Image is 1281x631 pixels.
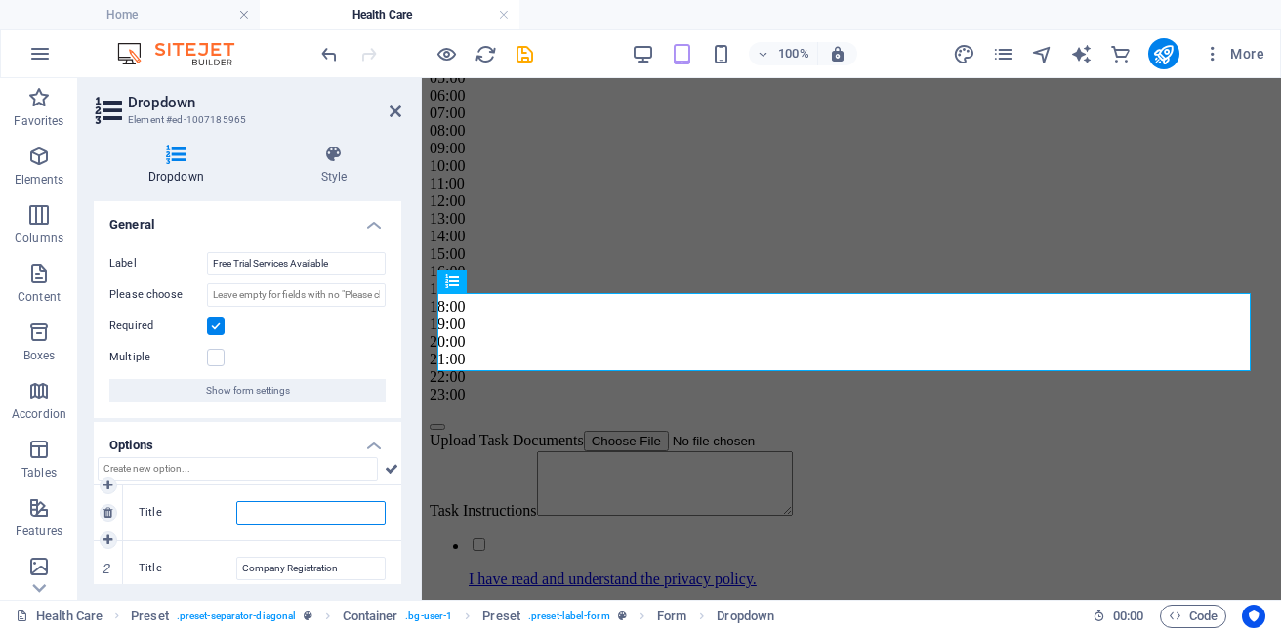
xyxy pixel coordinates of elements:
[18,289,61,305] p: Content
[1160,605,1226,628] button: Code
[1195,38,1272,69] button: More
[207,283,386,307] input: Leave empty for fields with no "Please choose" option...
[14,113,63,129] p: Favorites
[1203,44,1264,63] span: More
[21,465,57,481] p: Tables
[15,231,63,246] p: Columns
[112,42,259,65] img: Editor Logo
[128,111,362,129] h3: Element #ed-1007185965
[717,605,774,628] span: Click to select. Double-click to edit
[267,145,401,186] h4: Style
[829,45,847,63] i: On resize automatically adjust zoom level to fit chosen device.
[1127,609,1130,623] span: :
[405,605,452,628] span: . bg-user-1
[1148,38,1179,69] button: publish
[94,201,401,236] h4: General
[992,42,1015,65] button: pages
[513,42,536,65] button: save
[1113,605,1143,628] span: 00 00
[528,605,610,628] span: . preset-label-form
[109,315,207,338] label: Required
[1109,43,1132,65] i: Commerce
[1031,42,1054,65] button: navigator
[109,346,207,369] label: Multiple
[12,406,66,422] p: Accordion
[1070,43,1093,65] i: AI Writer
[131,605,774,628] nav: breadcrumb
[778,42,809,65] h6: 100%
[94,422,401,457] h4: Options
[94,145,267,186] h4: Dropdown
[15,172,64,188] p: Elements
[16,605,103,628] a: Click to cancel selection. Double-click to open Pages
[1152,43,1175,65] i: Publish
[1169,605,1218,628] span: Code
[109,379,386,402] button: Show form settings
[128,94,401,111] h2: Dropdown
[1109,42,1133,65] button: commerce
[1093,605,1144,628] h6: Session time
[139,501,236,525] label: Title
[16,524,62,539] p: Features
[177,605,296,628] span: . preset-separator-diagonal
[304,610,312,621] i: This element is a customizable preset
[98,457,378,481] input: Create new option...
[514,43,536,65] i: Save (Ctrl+S)
[992,43,1014,65] i: Pages (Ctrl+Alt+S)
[318,43,341,65] i: Undo: Change options (Ctrl+Z)
[131,605,169,628] span: Click to select. Double-click to edit
[474,42,497,65] button: reload
[475,43,497,65] i: Reload page
[109,283,207,307] label: Please choose
[618,610,627,621] i: This element is a customizable preset
[260,4,519,25] h4: Health Care
[92,561,120,576] em: 2
[1242,605,1265,628] button: Usercentrics
[139,557,236,580] label: Title
[206,379,290,402] span: Show form settings
[657,605,686,628] span: Click to select. Double-click to edit
[482,605,520,628] span: Click to select. Double-click to edit
[207,252,386,275] input: Label...
[317,42,341,65] button: undo
[953,42,976,65] button: design
[749,42,818,65] button: 100%
[23,348,56,363] p: Boxes
[343,605,397,628] span: Click to select. Double-click to edit
[1070,42,1094,65] button: text_generator
[434,42,458,65] button: Click here to leave preview mode and continue editing
[109,252,207,275] label: Label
